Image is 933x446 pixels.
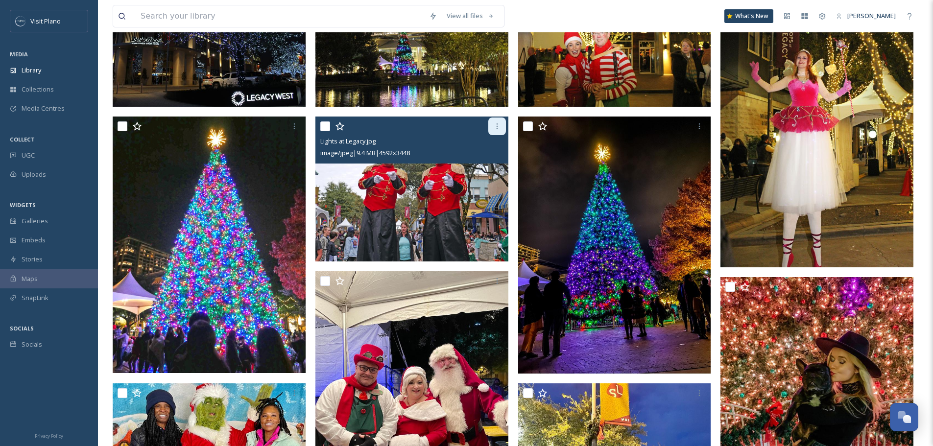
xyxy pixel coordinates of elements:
img: Lights at Legacy.jpg [113,117,306,374]
span: Library [22,66,41,75]
span: SOCIALS [10,325,34,332]
a: View all files [442,6,499,25]
span: COLLECT [10,136,35,143]
span: Uploads [22,170,46,179]
span: Stories [22,255,43,264]
input: Search your library [136,5,424,27]
a: [PERSON_NAME] [831,6,901,25]
span: MEDIA [10,50,28,58]
span: [PERSON_NAME] [847,11,896,20]
span: Embeds [22,235,46,245]
img: images.jpeg [16,16,25,26]
img: Lights at Legacy.jpg [315,117,508,261]
span: Galleries [22,216,48,226]
span: WIDGETS [10,201,36,209]
span: Media Centres [22,104,65,113]
a: What's New [724,9,773,23]
span: Lights at Legacy.jpg [320,137,376,145]
span: Collections [22,85,54,94]
a: Privacy Policy [35,429,63,441]
button: Open Chat [890,403,918,431]
span: Visit Plano [30,17,61,25]
span: SnapLink [22,293,48,303]
img: Lights at Legacy.jpg [518,117,711,374]
span: image/jpeg | 9.4 MB | 4592 x 3448 [320,148,410,157]
span: Maps [22,274,38,283]
span: Socials [22,340,42,349]
span: UGC [22,151,35,160]
span: Privacy Policy [35,433,63,439]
